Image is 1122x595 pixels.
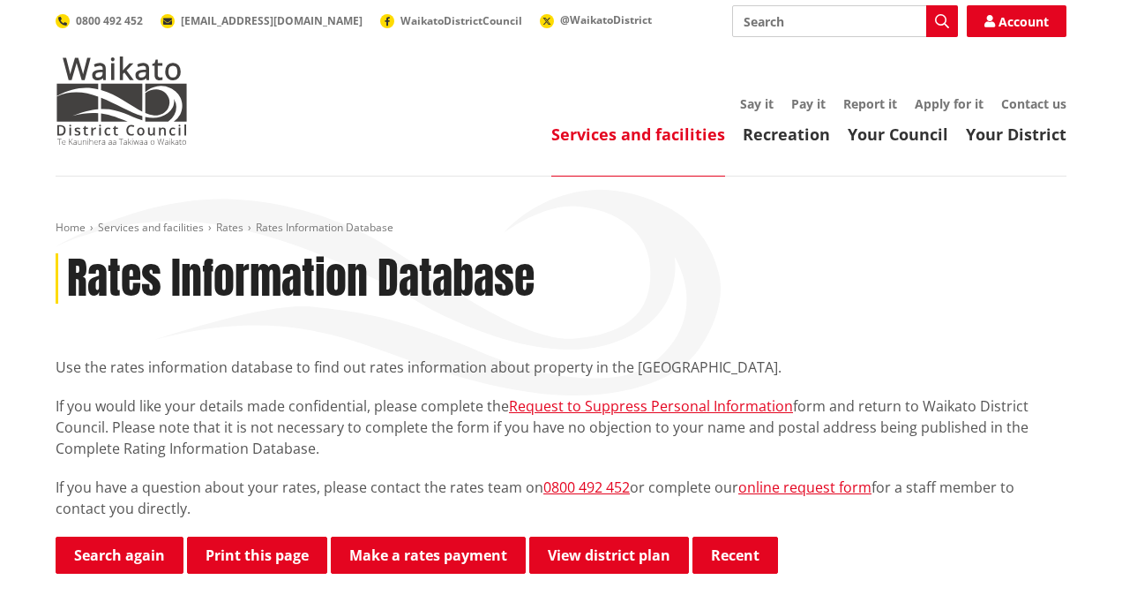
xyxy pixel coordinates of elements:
[67,253,535,305] h1: Rates Information Database
[543,478,630,497] a: 0800 492 452
[692,537,778,574] button: Recent
[56,220,86,235] a: Home
[509,396,793,416] a: Request to Suppress Personal Information
[915,95,984,112] a: Apply for it
[1001,95,1066,112] a: Contact us
[743,124,830,145] a: Recreation
[400,13,522,28] span: WaikatoDistrictCouncil
[967,5,1066,37] a: Account
[256,220,393,235] span: Rates Information Database
[56,395,1066,459] p: If you would like your details made confidential, please complete the form and return to Waikato ...
[848,124,948,145] a: Your Council
[551,124,725,145] a: Services and facilities
[540,12,652,27] a: @WaikatoDistrict
[843,95,897,112] a: Report it
[181,13,363,28] span: [EMAIL_ADDRESS][DOMAIN_NAME]
[560,12,652,27] span: @WaikatoDistrict
[529,537,689,574] a: View district plan
[98,220,204,235] a: Services and facilities
[738,478,871,497] a: online request form
[76,13,143,28] span: 0800 492 452
[56,13,143,28] a: 0800 492 452
[791,95,826,112] a: Pay it
[216,220,243,235] a: Rates
[161,13,363,28] a: [EMAIL_ADDRESS][DOMAIN_NAME]
[380,13,522,28] a: WaikatoDistrictCouncil
[331,537,526,574] a: Make a rates payment
[187,537,327,574] button: Print this page
[56,537,183,574] a: Search again
[56,221,1066,236] nav: breadcrumb
[56,56,188,145] img: Waikato District Council - Te Kaunihera aa Takiwaa o Waikato
[56,477,1066,519] p: If you have a question about your rates, please contact the rates team on or complete our for a s...
[966,124,1066,145] a: Your District
[732,5,958,37] input: Search input
[56,357,1066,378] p: Use the rates information database to find out rates information about property in the [GEOGRAPHI...
[740,95,774,112] a: Say it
